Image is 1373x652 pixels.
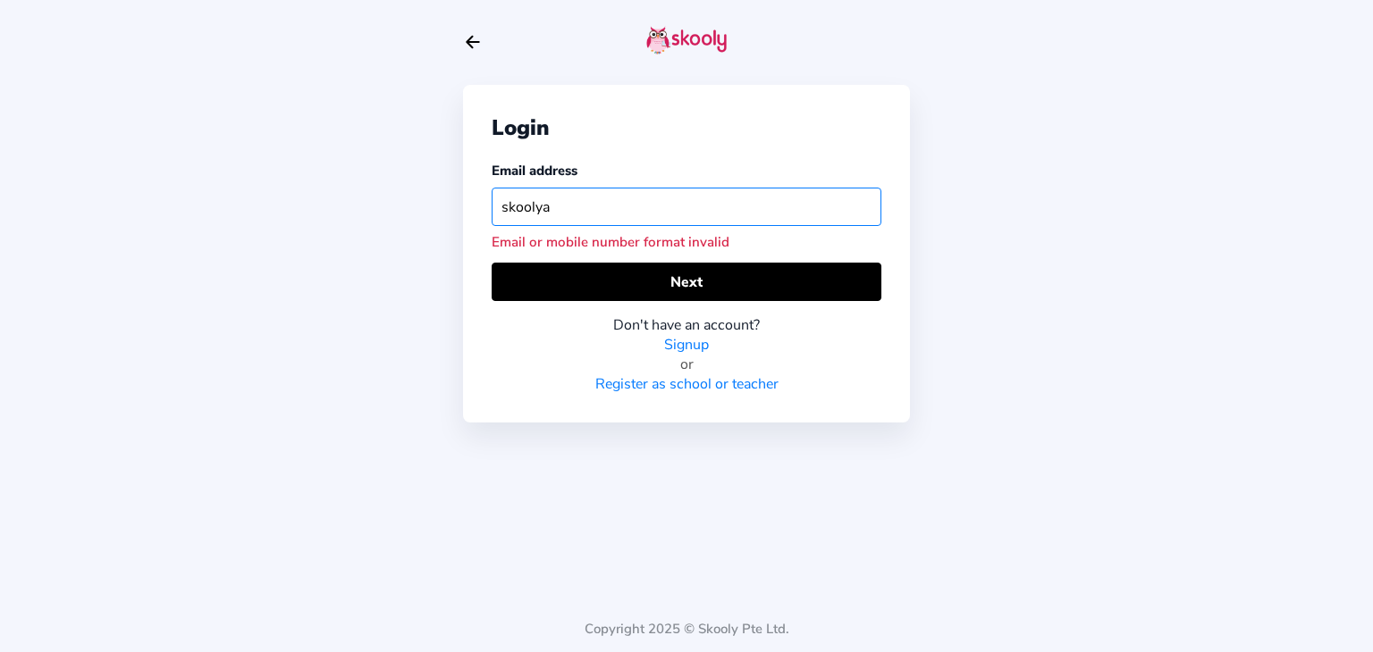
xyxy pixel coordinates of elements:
img: skooly-logo.png [646,26,727,54]
div: or [492,355,881,374]
div: Email or mobile number format invalid [492,233,881,251]
label: Email address [492,162,577,180]
a: Register as school or teacher [595,374,779,394]
a: Signup [664,335,709,355]
div: Don't have an account? [492,315,881,335]
button: arrow back outline [463,32,483,52]
div: Login [492,113,881,142]
input: Your email address [492,188,881,226]
button: Next [492,263,881,301]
